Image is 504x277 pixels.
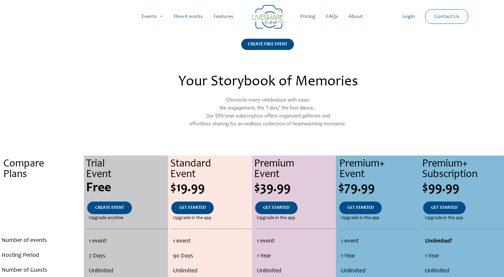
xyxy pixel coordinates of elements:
li: Hosting Period [2,248,82,263]
a: Features [208,6,239,27]
span: Upgrade in the app [341,214,379,222]
p: Chronicle every celebration with ease: the engagement, the “I dos,” the first dance… Our $99/year... [124,96,411,128]
a: GET STARTED [423,202,466,214]
div: Compare Plans [3,159,84,180]
a: GET STARTED [339,202,382,214]
a: CREATE EVENT [87,202,132,214]
span: Upgrade anytime [89,214,123,222]
div: Trial Event [86,159,168,180]
a: Contact Us [429,10,465,23]
li: 1 Year [425,249,502,264]
div: $19.99 [170,182,252,195]
span: CREATE EVENT [95,206,124,210]
li: 1 event [341,234,418,249]
a: Events [136,6,168,27]
li: 1 event [173,234,250,249]
div: $99.99 [422,182,504,195]
a: GET STARTED [255,202,298,214]
div: $39.99 [254,182,336,195]
strong: Unlimited! [425,238,452,244]
a: About [343,6,368,27]
img: LiveShare logo - Capture & Share Event Memories [252,5,285,29]
nav: Site Navigation [12,6,492,27]
h2: Your Storybook of Memories [124,75,411,89]
li: 1 Year [341,249,418,264]
a: How it works [168,6,208,27]
span: Upgrade in the app [173,214,211,222]
a: . [33,202,51,214]
li: 90 Days [173,249,250,264]
span: GET STARTED [347,206,374,210]
div: CREATE FREE EVENT [241,39,294,50]
a: CREATE FREE EVENT [241,39,294,58]
span: Upgrade in the app [257,214,295,222]
div: Free [86,182,168,195]
div: Premium+ Event [339,159,420,180]
a: GET STARTED [171,202,214,214]
span: GET STARTED [431,206,458,210]
li: 1 event [257,234,334,249]
div: $79.99 [338,182,420,195]
div: Premium Event [254,159,336,180]
a: Pricing [295,6,321,27]
span: GET STARTED [179,206,206,210]
span: . [40,182,44,195]
li: Number of events [2,233,82,248]
span: GET STARTED [263,206,290,210]
div: Premium+ Subscription [422,159,504,180]
li: 7 Days [89,249,166,264]
div: Standard Event [170,159,252,180]
span: . [41,216,43,220]
span: . [41,206,43,210]
li: 1 Year [257,249,334,264]
li: 1 event [89,234,166,249]
a: FAQs [321,6,343,27]
span: Upgrade in the app [425,214,463,222]
a: Login [397,6,420,27]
